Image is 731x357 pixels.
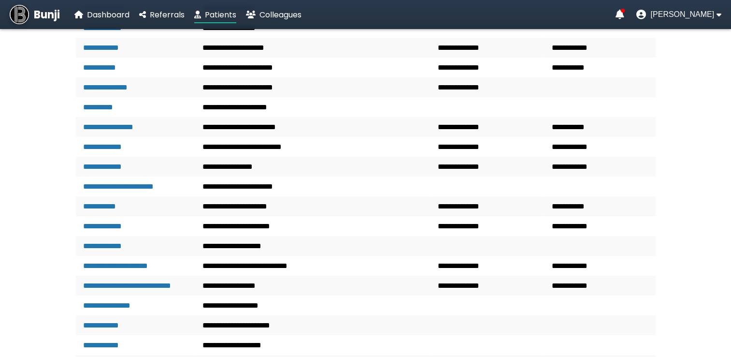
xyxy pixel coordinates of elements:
[74,9,129,21] a: Dashboard
[10,5,60,24] a: Bunji
[34,7,60,23] span: Bunji
[139,9,185,21] a: Referrals
[259,9,301,20] span: Colleagues
[205,9,236,20] span: Patients
[150,9,185,20] span: Referrals
[246,9,301,21] a: Colleagues
[615,10,624,19] a: Notifications
[10,5,29,24] img: Bunji Dental Referral Management
[650,10,714,19] span: [PERSON_NAME]
[87,9,129,20] span: Dashboard
[194,9,236,21] a: Patients
[636,10,721,19] button: User menu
